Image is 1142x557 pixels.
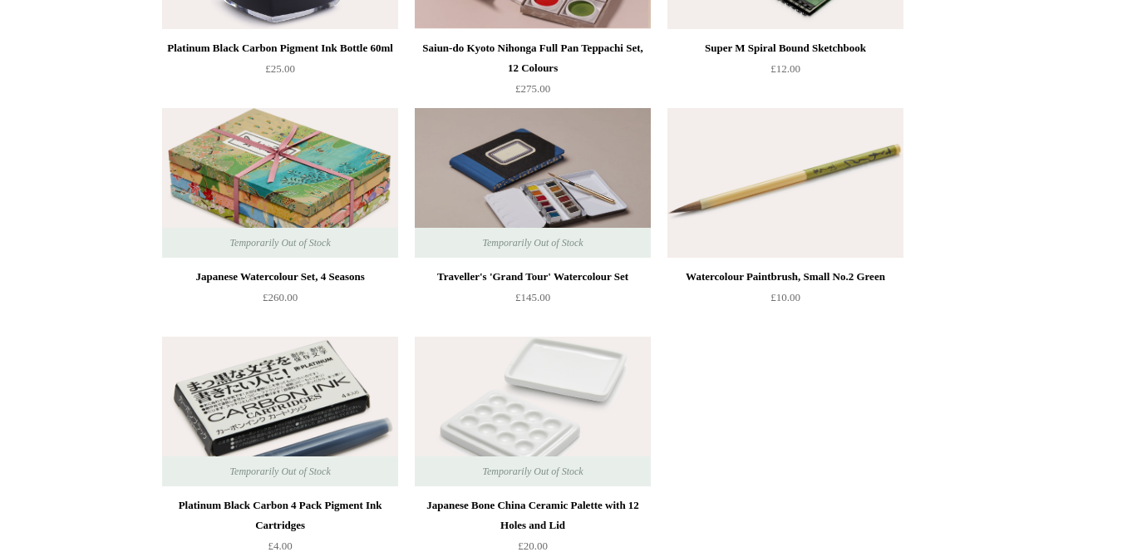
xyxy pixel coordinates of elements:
a: Watercolour Paintbrush, Small No.2 Green £10.00 [667,267,903,335]
img: Watercolour Paintbrush, Small No.2 Green [667,108,903,258]
div: Japanese Bone China Ceramic Palette with 12 Holes and Lid [419,495,647,535]
span: £12.00 [770,62,800,75]
img: Japanese Watercolour Set, 4 Seasons [162,108,398,258]
span: £20.00 [518,540,548,552]
a: Japanese Watercolour Set, 4 Seasons £260.00 [162,267,398,335]
div: Platinum Black Carbon 4 Pack Pigment Ink Cartridges [166,495,394,535]
div: Saiun-do Kyoto Nihonga Full Pan Teppachi Set, 12 Colours [419,38,647,78]
a: Japanese Bone China Ceramic Palette with 12 Holes and Lid Japanese Bone China Ceramic Palette wit... [415,337,651,486]
div: Traveller's 'Grand Tour' Watercolour Set [419,267,647,287]
a: Traveller's 'Grand Tour' Watercolour Set £145.00 [415,267,651,335]
span: £260.00 [263,291,298,303]
a: Saiun-do Kyoto Nihonga Full Pan Teppachi Set, 12 Colours £275.00 [415,38,651,106]
a: Japanese Watercolour Set, 4 Seasons Japanese Watercolour Set, 4 Seasons Temporarily Out of Stock [162,108,398,258]
div: Super M Spiral Bound Sketchbook [672,38,899,58]
div: Japanese Watercolour Set, 4 Seasons [166,267,394,287]
span: Temporarily Out of Stock [465,228,599,258]
div: Platinum Black Carbon Pigment Ink Bottle 60ml [166,38,394,58]
span: £10.00 [770,291,800,303]
a: Super M Spiral Bound Sketchbook £12.00 [667,38,903,106]
div: Watercolour Paintbrush, Small No.2 Green [672,267,899,287]
a: Watercolour Paintbrush, Small No.2 Green Watercolour Paintbrush, Small No.2 Green [667,108,903,258]
span: £4.00 [268,540,292,552]
span: £145.00 [515,291,550,303]
a: Platinum Black Carbon Pigment Ink Bottle 60ml £25.00 [162,38,398,106]
span: £275.00 [515,82,550,95]
img: Platinum Black Carbon 4 Pack Pigment Ink Cartridges [162,337,398,486]
span: Temporarily Out of Stock [213,228,347,258]
span: Temporarily Out of Stock [465,456,599,486]
img: Japanese Bone China Ceramic Palette with 12 Holes and Lid [415,337,651,486]
a: Platinum Black Carbon 4 Pack Pigment Ink Cartridges Platinum Black Carbon 4 Pack Pigment Ink Cart... [162,337,398,486]
img: Traveller's 'Grand Tour' Watercolour Set [415,108,651,258]
span: Temporarily Out of Stock [213,456,347,486]
span: £25.00 [265,62,295,75]
a: Traveller's 'Grand Tour' Watercolour Set Traveller's 'Grand Tour' Watercolour Set Temporarily Out... [415,108,651,258]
